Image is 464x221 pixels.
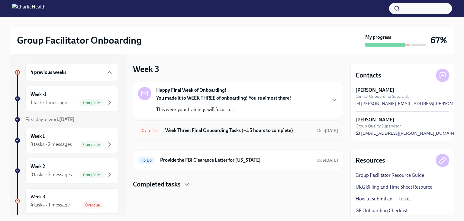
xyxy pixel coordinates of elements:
[356,123,401,129] span: Group Quality Supervisor
[317,157,338,163] span: September 23rd, 2025 10:00
[317,128,338,134] span: September 6th, 2025 10:00
[14,128,118,153] a: Week 13 tasks • 2 messagesComplete
[138,126,338,135] a: OverdueWeek Three: Final Onboarding Tasks (~1.5 hours to complete)Due[DATE]
[25,117,75,122] span: First day at work
[81,203,104,207] span: Overdue
[79,101,104,105] span: Complete
[31,193,45,200] h6: Week 3
[156,95,291,101] strong: You made it to WEEK THREE of onboarding! You're almost there!
[356,196,411,202] a: How to Submit an IT Ticket
[14,188,118,214] a: Week 34 tasks • 1 messageOverdue
[138,155,338,165] a: To DoProvide the FBI Clearance Letter for [US_STATE]Due[DATE]
[356,87,394,94] strong: [PERSON_NAME]
[356,156,385,165] h4: Resources
[156,106,291,113] p: This week your trainings will focus o...
[31,133,45,140] h6: Week 1
[17,34,142,46] h2: Group Facilitator Onboarding
[31,171,72,178] div: 3 tasks • 2 messages
[31,91,46,98] h6: Week -1
[133,180,181,189] h4: Completed tasks
[356,94,409,99] span: Clinical Onboarding Specialist
[156,87,227,94] strong: Happy Final Week of Onboarding!
[138,128,160,133] span: Overdue
[133,180,343,189] div: Completed tasks
[356,71,381,80] h4: Contacts
[31,163,45,170] h6: Week 2
[356,184,432,190] a: UKG Billing and Time Sheet Resource
[138,158,155,163] span: To Do
[365,34,391,41] strong: My progress
[25,64,118,81] div: 4 previous weeks
[14,86,118,111] a: Week -11 task • 1 messageComplete
[12,4,46,13] img: CharlieHealth
[79,173,104,177] span: Complete
[356,117,394,123] strong: [PERSON_NAME]
[31,202,70,208] div: 4 tasks • 1 message
[31,99,67,106] div: 1 task • 1 message
[356,207,408,214] a: GF Onboarding Checklist
[430,35,447,46] h3: 67%
[317,158,338,163] span: Due
[356,172,424,179] a: Group Facilitator Resource Guide
[160,157,312,163] h6: Provide the FBI Clearance Letter for [US_STATE]
[79,142,104,147] span: Complete
[14,116,118,123] a: First day at work[DATE]
[14,158,118,183] a: Week 23 tasks • 2 messagesComplete
[59,117,75,122] strong: [DATE]
[165,127,312,134] h6: Week Three: Final Onboarding Tasks (~1.5 hours to complete)
[325,128,338,133] strong: [DATE]
[317,128,338,133] span: Due
[31,141,72,148] div: 3 tasks • 2 messages
[133,64,159,74] h3: Week 3
[325,158,338,163] strong: [DATE]
[31,69,66,76] h6: 4 previous weeks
